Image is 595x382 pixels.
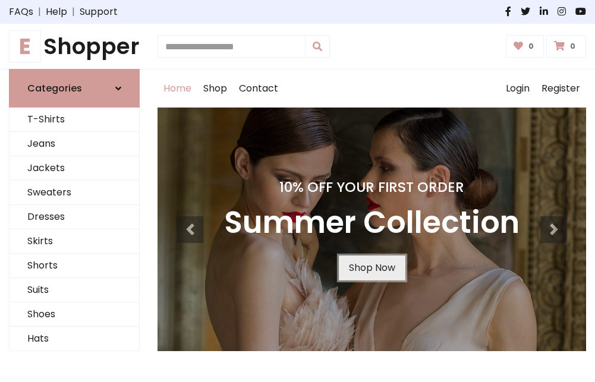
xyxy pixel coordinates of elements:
a: Help [46,5,67,19]
a: Support [80,5,118,19]
a: Login [500,70,536,108]
a: 0 [506,35,544,58]
h3: Summer Collection [224,205,520,241]
a: Shorts [10,254,139,278]
span: 0 [525,41,537,52]
a: Sweaters [10,181,139,205]
span: | [67,5,80,19]
a: Home [158,70,197,108]
a: EShopper [9,33,140,59]
a: Hats [10,327,139,351]
a: FAQs [9,5,33,19]
a: T-Shirts [10,108,139,132]
a: Shoes [10,302,139,327]
span: 0 [567,41,578,52]
h1: Shopper [9,33,140,59]
a: Categories [9,69,140,108]
a: Register [536,70,586,108]
a: Suits [10,278,139,302]
a: Jeans [10,132,139,156]
a: Skirts [10,229,139,254]
span: | [33,5,46,19]
a: Shop Now [339,255,405,280]
h4: 10% Off Your First Order [224,179,520,195]
a: Shop [197,70,233,108]
a: 0 [546,35,586,58]
a: Dresses [10,205,139,229]
span: E [9,30,41,62]
h6: Categories [27,83,82,94]
a: Contact [233,70,284,108]
a: Jackets [10,156,139,181]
